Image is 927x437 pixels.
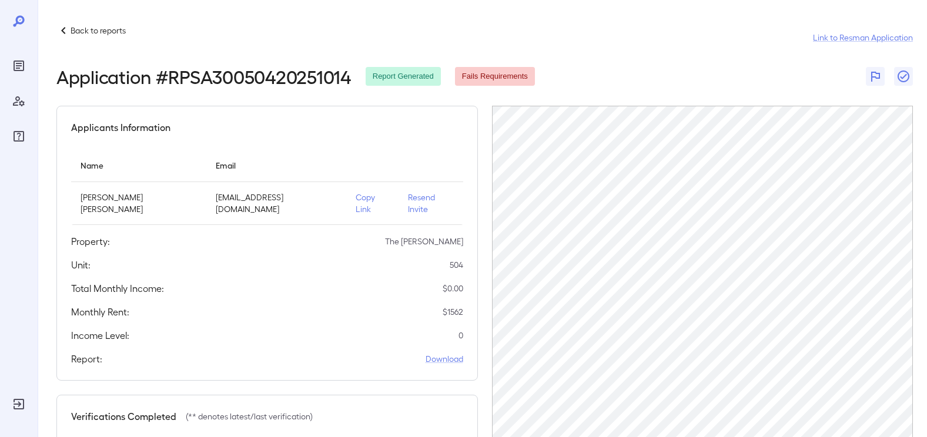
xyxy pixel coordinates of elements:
[443,306,463,318] p: $ 1562
[9,395,28,414] div: Log Out
[408,191,453,215] p: Resend Invite
[71,409,176,423] h5: Verifications Completed
[71,234,110,248] h5: Property:
[71,149,206,182] th: Name
[71,305,129,319] h5: Monthly Rent:
[450,259,463,271] p: 504
[186,411,313,422] p: (** denotes latest/last verification)
[385,236,463,247] p: The [PERSON_NAME]
[9,92,28,110] div: Manage Users
[71,281,164,295] h5: Total Monthly Income:
[216,191,337,215] p: [EMAIL_ADDRESS][DOMAIN_NAME]
[71,25,126,36] p: Back to reports
[71,352,102,366] h5: Report:
[459,330,463,341] p: 0
[206,149,346,182] th: Email
[71,328,129,342] h5: Income Level:
[426,353,463,365] a: Download
[71,258,91,272] h5: Unit:
[9,127,28,146] div: FAQ
[56,66,352,87] h2: Application # RPSA30050420251014
[81,191,197,215] p: [PERSON_NAME] [PERSON_NAME]
[71,120,170,135] h5: Applicants Information
[9,56,28,75] div: Reports
[366,71,441,82] span: Report Generated
[455,71,535,82] span: Fails Requirements
[71,149,463,225] table: simple table
[443,283,463,294] p: $ 0.00
[813,32,913,43] a: Link to Resman Application
[866,67,885,86] button: Flag Report
[894,67,913,86] button: Close Report
[356,191,389,215] p: Copy Link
